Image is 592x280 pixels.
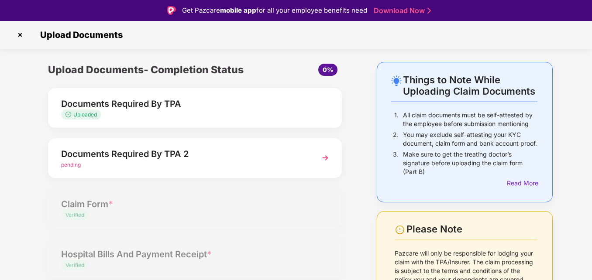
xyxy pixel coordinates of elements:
[48,62,244,78] div: Upload Documents- Completion Status
[61,161,81,168] span: pending
[427,6,431,15] img: Stroke
[65,112,73,117] img: svg+xml;base64,PHN2ZyB4bWxucz0iaHR0cDovL3d3dy53My5vcmcvMjAwMC9zdmciIHdpZHRoPSIxMy4zMzMiIGhlaWdodD...
[13,28,27,42] img: svg+xml;base64,PHN2ZyBpZD0iQ3Jvc3MtMzJ4MzIiIHhtbG5zPSJodHRwOi8vd3d3LnczLm9yZy8yMDAwL3N2ZyIgd2lkdG...
[73,111,97,118] span: Uploaded
[391,75,402,86] img: svg+xml;base64,PHN2ZyB4bWxucz0iaHR0cDovL3d3dy53My5vcmcvMjAwMC9zdmciIHdpZHRoPSIyNC4wOTMiIGhlaWdodD...
[403,74,537,97] div: Things to Note While Uploading Claim Documents
[31,30,127,40] span: Upload Documents
[393,130,399,148] p: 2.
[403,150,537,176] p: Make sure to get the treating doctor’s signature before uploading the claim form (Part B)
[395,225,405,235] img: svg+xml;base64,PHN2ZyBpZD0iV2FybmluZ18tXzI0eDI0IiBkYXRhLW5hbWU9Ildhcm5pbmcgLSAyNHgyNCIgeG1sbnM9Im...
[220,6,256,14] strong: mobile app
[507,178,537,188] div: Read More
[394,111,399,128] p: 1.
[167,6,176,15] img: Logo
[323,66,333,73] span: 0%
[374,6,428,15] a: Download Now
[403,111,537,128] p: All claim documents must be self-attested by the employee before submission mentioning
[403,130,537,148] p: You may exclude self-attesting your KYC document, claim form and bank account proof.
[182,5,367,16] div: Get Pazcare for all your employee benefits need
[61,147,306,161] div: Documents Required By TPA 2
[61,97,306,111] div: Documents Required By TPA
[393,150,399,176] p: 3.
[406,223,537,235] div: Please Note
[317,150,333,166] img: svg+xml;base64,PHN2ZyBpZD0iTmV4dCIgeG1sbnM9Imh0dHA6Ly93d3cudzMub3JnLzIwMDAvc3ZnIiB3aWR0aD0iMzYiIG...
